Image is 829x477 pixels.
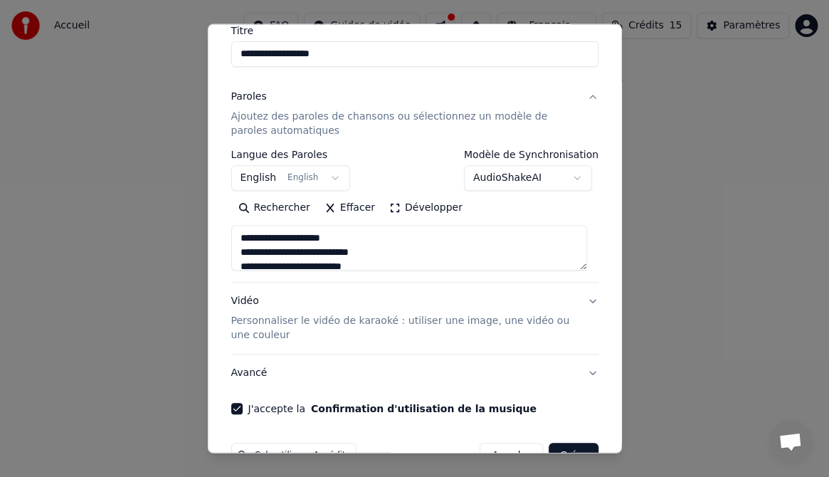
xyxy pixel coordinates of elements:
[231,150,598,282] div: ParolesAjoutez des paroles de chansons ou sélectionnez un modèle de paroles automatiques
[231,90,266,104] div: Paroles
[231,294,576,342] div: Vidéo
[311,404,537,414] button: J'accepte la
[231,196,317,219] button: Rechercher
[231,78,598,150] button: ParolesAjoutez des paroles de chansons ou sélectionnez un modèle de paroles automatiques
[317,196,382,219] button: Effacer
[549,443,598,468] button: Créer
[231,355,598,392] button: Avancé
[231,26,598,36] label: Titre
[382,196,470,219] button: Développer
[231,150,350,159] label: Langue des Paroles
[248,404,536,414] label: J'accepte la
[231,283,598,354] button: VidéoPersonnaliser le vidéo de karaoké : utiliser une image, une vidéo ou une couleur
[480,443,542,468] button: Annuler
[464,150,598,159] label: Modèle de Synchronisation
[231,110,576,138] p: Ajoutez des paroles de chansons ou sélectionnez un modèle de paroles automatiques
[254,450,349,461] span: Cela utilisera 4 crédits
[231,314,576,342] p: Personnaliser le vidéo de karaoké : utiliser une image, une vidéo ou une couleur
